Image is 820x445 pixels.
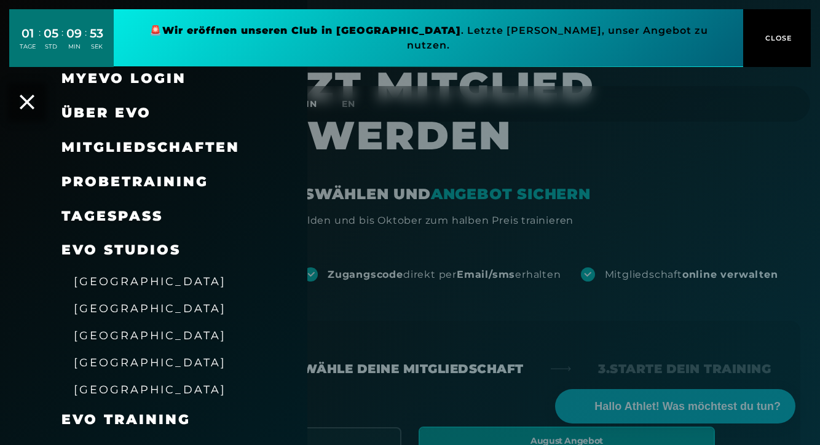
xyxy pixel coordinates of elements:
div: 01 [20,25,36,42]
div: 53 [90,25,103,42]
div: 09 [66,25,82,42]
a: MyEVO Login [61,70,186,87]
div: : [61,26,63,58]
button: CLOSE [743,9,811,67]
div: : [39,26,41,58]
span: CLOSE [762,33,792,44]
div: SEK [90,42,103,51]
div: STD [44,42,58,51]
div: 05 [44,25,58,42]
div: : [85,26,87,58]
div: MIN [66,42,82,51]
div: TAGE [20,42,36,51]
span: Über EVO [61,104,151,121]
